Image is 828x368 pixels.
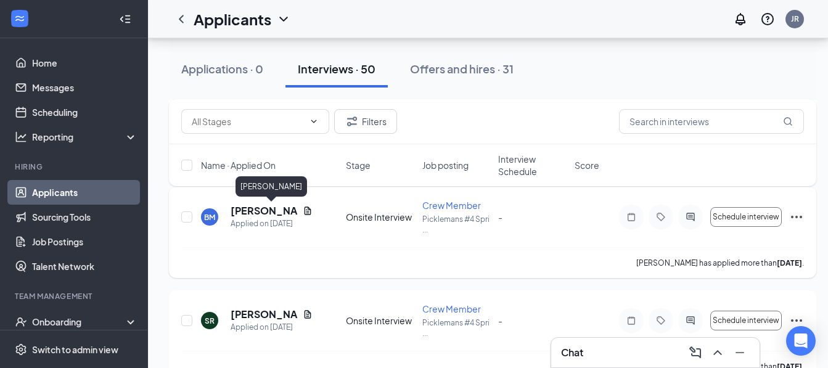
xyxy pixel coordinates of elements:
[15,316,27,328] svg: UserCheck
[619,109,804,134] input: Search in interviews
[32,51,137,75] a: Home
[713,213,779,221] span: Schedule interview
[498,153,567,178] span: Interview Schedule
[174,12,189,27] svg: ChevronLeft
[32,205,137,229] a: Sourcing Tools
[777,258,802,268] b: [DATE]
[32,100,137,125] a: Scheduling
[786,326,816,356] div: Open Intercom Messenger
[760,12,775,27] svg: QuestionInfo
[683,316,698,325] svg: ActiveChat
[422,303,481,314] span: Crew Member
[194,9,271,30] h1: Applicants
[181,61,263,76] div: Applications · 0
[32,343,118,356] div: Switch to admin view
[231,321,313,333] div: Applied on [DATE]
[730,343,750,362] button: Minimize
[15,291,135,301] div: Team Management
[686,343,705,362] button: ComposeMessage
[32,254,137,279] a: Talent Network
[15,162,135,172] div: Hiring
[231,204,298,218] h5: [PERSON_NAME]
[345,114,359,129] svg: Filter
[32,75,137,100] a: Messages
[422,159,469,171] span: Job posting
[346,159,371,171] span: Stage
[710,345,725,360] svg: ChevronUp
[346,211,415,223] div: Onsite Interview
[15,131,27,143] svg: Analysis
[231,308,298,321] h5: [PERSON_NAME]
[231,218,313,230] div: Applied on [DATE]
[119,13,131,25] svg: Collapse
[204,212,215,223] div: BM
[636,258,804,268] p: [PERSON_NAME] has applied more than .
[201,159,276,171] span: Name · Applied On
[789,210,804,224] svg: Ellipses
[683,212,698,222] svg: ActiveChat
[654,316,668,325] svg: Tag
[32,131,138,143] div: Reporting
[346,314,415,327] div: Onsite Interview
[205,316,215,326] div: SR
[710,311,782,330] button: Schedule interview
[303,206,313,216] svg: Document
[624,212,639,222] svg: Note
[422,200,481,211] span: Crew Member
[32,316,127,328] div: Onboarding
[783,117,793,126] svg: MagnifyingGlass
[15,343,27,356] svg: Settings
[688,345,703,360] svg: ComposeMessage
[561,346,583,359] h3: Chat
[309,117,319,126] svg: ChevronDown
[498,315,502,326] span: -
[791,14,799,24] div: JR
[334,109,397,134] button: Filter Filters
[14,12,26,25] svg: WorkstreamLogo
[422,317,491,338] p: Picklemans #4 Spri ...
[708,343,728,362] button: ChevronUp
[32,180,137,205] a: Applicants
[192,115,304,128] input: All Stages
[498,211,502,223] span: -
[276,12,291,27] svg: ChevronDown
[710,207,782,227] button: Schedule interview
[303,309,313,319] svg: Document
[32,229,137,254] a: Job Postings
[733,12,748,27] svg: Notifications
[732,345,747,360] svg: Minimize
[298,61,375,76] div: Interviews · 50
[410,61,514,76] div: Offers and hires · 31
[654,212,668,222] svg: Tag
[624,316,639,325] svg: Note
[713,316,779,325] span: Schedule interview
[789,313,804,328] svg: Ellipses
[575,159,599,171] span: Score
[236,176,307,197] div: [PERSON_NAME]
[422,214,491,235] p: Picklemans #4 Spri ...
